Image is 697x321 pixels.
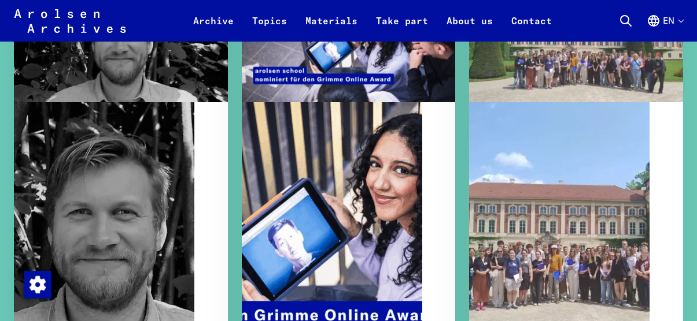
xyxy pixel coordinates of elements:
a: Materials [296,14,367,42]
font: En [663,16,674,25]
a: Contact [502,14,561,42]
a: Take part [367,14,437,42]
nav: Primary [184,7,561,35]
a: About us [437,14,502,42]
button: German, Language selection [647,14,683,42]
a: Topics [243,14,296,42]
img: Change consent [24,271,51,298]
a: Archive [184,14,243,42]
